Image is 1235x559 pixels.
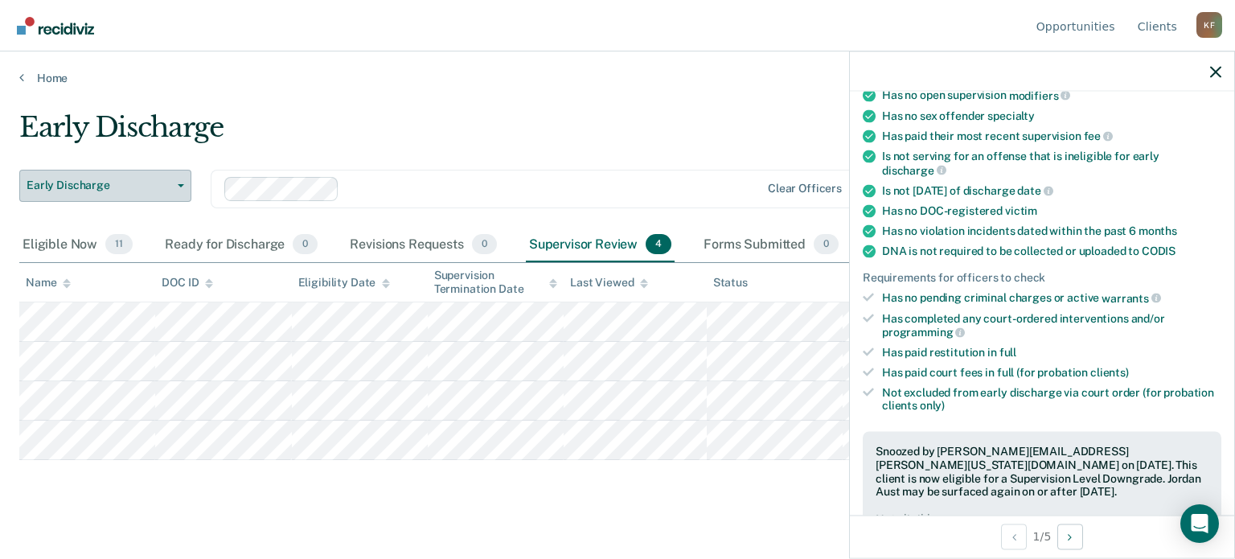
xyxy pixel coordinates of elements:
[850,515,1234,557] div: 1 / 5
[27,179,171,192] span: Early Discharge
[882,365,1221,379] div: Has paid court fees in full (for probation
[19,71,1216,85] a: Home
[472,234,497,255] span: 0
[876,445,1208,499] div: Snoozed by [PERSON_NAME][EMAIL_ADDRESS][PERSON_NAME][US_STATE][DOMAIN_NAME] on [DATE]. This clien...
[882,345,1221,359] div: Has paid restitution in
[987,109,1035,121] span: specialty
[1057,524,1083,549] button: Next Opportunity
[19,111,946,157] div: Early Discharge
[999,345,1016,358] span: full
[17,17,94,35] img: Recidiviz
[105,234,133,255] span: 11
[1005,204,1037,217] span: victim
[646,234,671,255] span: 4
[26,276,71,290] div: Name
[1142,245,1176,257] span: CODIS
[162,228,321,263] div: Ready for Discharge
[1084,129,1113,142] span: fee
[1090,365,1129,378] span: clients)
[347,228,499,263] div: Revisions Requests
[920,399,945,412] span: only)
[1017,184,1052,197] span: date
[882,290,1221,305] div: Has no pending criminal charges or active
[882,385,1221,413] div: Not excluded from early discharge via court order (for probation clients
[713,276,748,290] div: Status
[1196,12,1222,38] button: Profile dropdown button
[882,224,1221,238] div: Has no violation incidents dated within the past 6
[882,183,1221,198] div: Is not [DATE] of discharge
[882,150,1221,177] div: Is not serving for an offense that is ineligible for early
[882,245,1221,258] div: DNA is not required to be collected or uploaded to
[1196,12,1222,38] div: K F
[1139,224,1177,237] span: months
[882,163,946,176] span: discharge
[1001,524,1027,549] button: Previous Opportunity
[19,228,136,263] div: Eligible Now
[1009,88,1071,101] span: modifiers
[162,276,213,290] div: DOC ID
[863,271,1221,285] div: Requirements for officers to check
[876,512,1208,526] div: Not eligible reasons:
[298,276,391,290] div: Eligibility Date
[570,276,648,290] div: Last Viewed
[526,228,675,263] div: Supervisor Review
[768,182,842,195] div: Clear officers
[882,88,1221,102] div: Has no open supervision
[882,326,965,339] span: programming
[434,269,557,296] div: Supervision Termination Date
[882,204,1221,218] div: Has no DOC-registered
[882,311,1221,339] div: Has completed any court-ordered interventions and/or
[700,228,842,263] div: Forms Submitted
[293,234,318,255] span: 0
[1102,291,1161,304] span: warrants
[882,129,1221,143] div: Has paid their most recent supervision
[882,109,1221,122] div: Has no sex offender
[1180,504,1219,543] div: Open Intercom Messenger
[814,234,839,255] span: 0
